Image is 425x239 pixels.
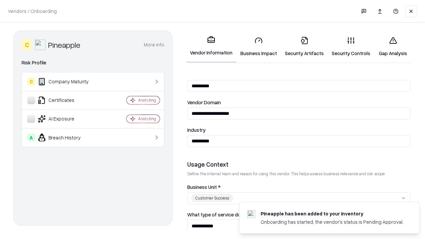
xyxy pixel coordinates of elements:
[247,210,255,218] img: pineappleenergy.com
[187,185,410,190] label: Business Unit *
[8,8,57,15] p: Vendors / Onboarding
[27,78,35,86] div: C
[187,171,410,177] p: Define the internal team and reason for using this vendor. This helps assess business relevance a...
[261,218,403,225] div: Onboarding has started, the vendor's status is Pending Approval.
[138,116,156,121] div: Analyzing
[187,127,410,132] label: Industry
[144,39,164,51] button: More info
[48,40,80,50] div: Pineapple
[138,97,156,103] div: Analyzing
[186,31,236,63] a: Vendor Information
[236,31,281,62] a: Business Impact
[192,194,233,202] div: Customer Success
[187,212,410,217] label: What type of service does the vendor provide? *
[187,160,410,168] div: Usage Context
[187,100,410,105] label: Vendor Domain
[328,31,374,62] a: Security Controls
[187,192,410,204] button: Customer Success
[261,210,403,217] div: Pineapple has been added to your inventory
[374,31,412,62] a: Gap Analysis
[27,133,107,141] div: Breach History
[22,59,164,67] div: Risk Profile
[27,78,107,86] div: Company Maturity
[35,40,45,50] img: Pineapple
[27,133,35,141] div: A
[22,40,32,50] div: C
[281,31,328,62] a: Security Artifacts
[27,96,107,104] div: Certificates
[27,115,107,123] div: AI Exposure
